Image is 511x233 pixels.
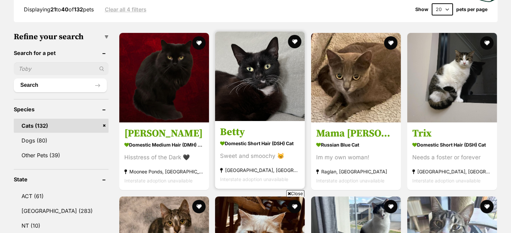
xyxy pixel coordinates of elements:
a: Cats (132) [14,119,109,133]
a: Betty Domestic Short Hair (DSH) Cat Sweet and smoochy 😽 [GEOGRAPHIC_DATA], [GEOGRAPHIC_DATA] Inte... [215,121,305,189]
input: Toby [14,62,109,75]
span: Show [415,7,428,12]
strong: Domestic Short Hair (DSH) Cat [412,140,492,150]
h3: Trix [412,127,492,140]
iframe: Advertisement [133,199,378,230]
h3: [PERSON_NAME] [124,127,204,140]
h3: Refine your search [14,32,109,42]
strong: Domestic Short Hair (DSH) Cat [220,138,300,148]
button: favourite [288,35,301,48]
button: favourite [384,200,397,213]
button: favourite [480,36,494,50]
h3: Betty [220,126,300,138]
span: Close [286,190,304,197]
a: Mama [PERSON_NAME] Russian Blue Cat Im my own woman! Raglan, [GEOGRAPHIC_DATA] Interstate adoptio... [311,122,401,190]
header: Species [14,106,109,112]
strong: 132 [74,6,83,13]
img: Mama Mia - Russian Blue Cat [311,33,401,122]
a: Dogs (80) [14,133,109,148]
strong: [GEOGRAPHIC_DATA], [GEOGRAPHIC_DATA] [220,166,300,175]
strong: 21 [50,6,56,13]
h3: Mama [PERSON_NAME] [316,127,396,140]
span: Interstate adoption unavailable [412,178,480,183]
div: Needs a foster or forever [412,153,492,162]
header: Search for a pet [14,50,109,56]
img: Elvira - Domestic Medium Hair (DMH) Cat [119,33,209,122]
a: [GEOGRAPHIC_DATA] (283) [14,204,109,218]
span: Interstate adoption unavailable [124,178,193,183]
button: favourite [192,36,205,50]
img: Betty - Domestic Short Hair (DSH) Cat [215,32,305,121]
span: Interstate adoption unavailable [220,176,288,182]
img: Trix - Domestic Short Hair (DSH) Cat [407,33,497,122]
div: Hisstress of the Dark 🖤 [124,153,204,162]
strong: Raglan, [GEOGRAPHIC_DATA] [316,167,396,176]
strong: Domestic Medium Hair (DMH) Cat [124,140,204,150]
button: favourite [480,200,494,213]
span: Displaying to of pets [24,6,94,13]
strong: 40 [61,6,69,13]
span: Interstate adoption unavailable [316,178,384,183]
div: Im my own woman! [316,153,396,162]
strong: [GEOGRAPHIC_DATA], [GEOGRAPHIC_DATA] [412,167,492,176]
a: ACT (61) [14,189,109,203]
label: pets per page [456,7,487,12]
a: Other Pets (39) [14,148,109,162]
header: State [14,176,109,182]
div: Sweet and smoochy 😽 [220,152,300,161]
button: favourite [384,36,397,50]
a: Clear all 4 filters [105,6,146,12]
strong: Russian Blue Cat [316,140,396,150]
a: Trix Domestic Short Hair (DSH) Cat Needs a foster or forever [GEOGRAPHIC_DATA], [GEOGRAPHIC_DATA]... [407,122,497,190]
button: Search [14,78,107,92]
a: NT (10) [14,219,109,233]
strong: Moonee Ponds, [GEOGRAPHIC_DATA] [124,167,204,176]
a: [PERSON_NAME] Domestic Medium Hair (DMH) Cat Hisstress of the Dark 🖤 Moonee Ponds, [GEOGRAPHIC_DA... [119,122,209,190]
